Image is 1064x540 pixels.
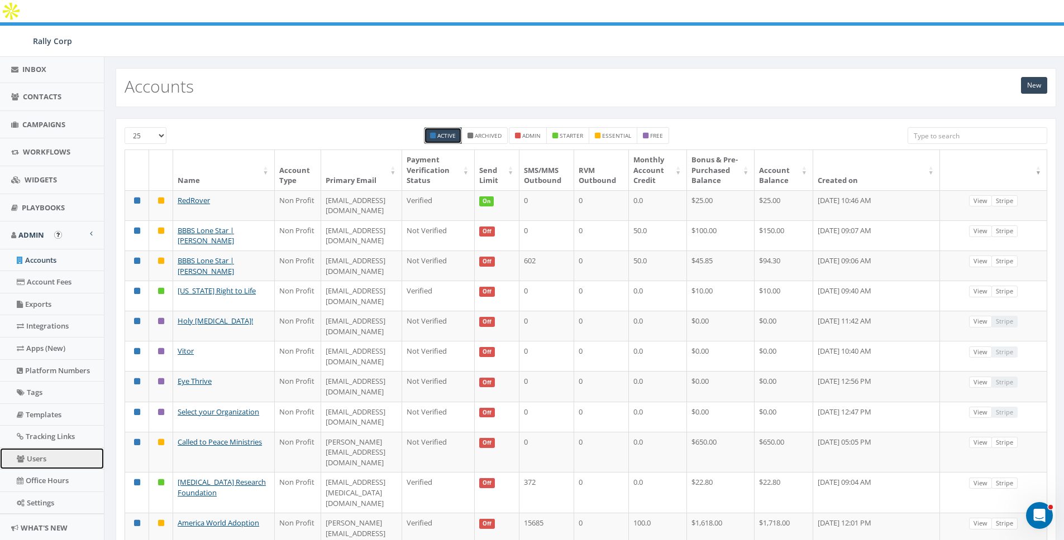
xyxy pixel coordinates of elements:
[321,402,402,432] td: [EMAIL_ADDRESS][DOMAIN_NAME]
[687,371,755,401] td: $0.00
[1026,502,1053,529] iframe: Intercom live chat
[519,402,574,432] td: 0
[321,371,402,401] td: [EMAIL_ADDRESS][DOMAIN_NAME]
[519,150,574,190] th: SMS/MMS Outbound
[402,371,475,401] td: Not Verified
[402,311,475,341] td: Not Verified
[33,36,72,46] span: Rally Corp
[23,91,61,102] span: Contacts
[969,316,992,327] a: View
[178,255,234,276] a: BBBS Lone Star | [PERSON_NAME]
[574,371,629,401] td: 0
[969,437,992,449] a: View
[519,371,574,401] td: 0
[687,281,755,311] td: $10.00
[969,377,992,388] a: View
[755,341,813,371] td: $0.00
[275,432,322,472] td: Non Profit
[650,132,663,139] small: free
[321,220,402,250] td: [EMAIL_ADDRESS][DOMAIN_NAME]
[321,341,402,371] td: [EMAIL_ADDRESS][DOMAIN_NAME]
[629,250,688,281] td: 50.0
[321,250,402,281] td: [EMAIL_ADDRESS][DOMAIN_NAME]
[969,195,992,207] a: View
[574,150,629,190] th: RVM Outbound
[402,250,475,281] td: Not Verified
[402,220,475,250] td: Not Verified
[813,402,940,432] td: [DATE] 12:47 PM
[275,341,322,371] td: Non Profit
[574,311,629,341] td: 0
[629,371,688,401] td: 0.0
[908,127,1047,144] input: Type to search
[275,281,322,311] td: Non Profit
[321,432,402,472] td: [PERSON_NAME][EMAIL_ADDRESS][DOMAIN_NAME]
[479,408,495,418] span: Off
[23,147,70,157] span: Workflows
[178,376,212,386] a: Eye Thrive
[991,437,1018,449] a: Stripe
[178,225,234,246] a: BBBS Lone Star | [PERSON_NAME]
[574,472,629,513] td: 0
[22,202,65,213] span: Playbooks
[574,250,629,281] td: 0
[402,150,475,190] th: Payment Verification Status : activate to sort column ascending
[402,402,475,432] td: Not Verified
[560,132,583,139] small: starter
[402,432,475,472] td: Not Verified
[479,478,495,488] span: Off
[479,347,495,357] span: Off
[629,150,688,190] th: Monthly Account Credit: activate to sort column ascending
[321,190,402,220] td: [EMAIL_ADDRESS][DOMAIN_NAME]
[479,196,494,206] span: On
[178,518,259,528] a: America World Adoption
[969,255,992,267] a: View
[687,250,755,281] td: $45.85
[991,255,1018,267] a: Stripe
[813,432,940,472] td: [DATE] 05:05 PM
[629,432,688,472] td: 0.0
[519,250,574,281] td: 602
[479,287,495,297] span: Off
[687,220,755,250] td: $100.00
[22,119,65,129] span: Campaigns
[275,150,322,190] th: Account Type
[519,281,574,311] td: 0
[402,341,475,371] td: Not Verified
[687,432,755,472] td: $650.00
[479,438,495,448] span: Off
[574,190,629,220] td: 0
[402,190,475,220] td: Verified
[991,286,1018,297] a: Stripe
[1021,77,1047,94] a: New
[755,190,813,220] td: $25.00
[178,407,259,417] a: Select your Organization
[574,432,629,472] td: 0
[813,281,940,311] td: [DATE] 09:40 AM
[687,402,755,432] td: $0.00
[629,402,688,432] td: 0.0
[755,281,813,311] td: $10.00
[479,519,495,529] span: Off
[402,472,475,513] td: Verified
[173,150,275,190] th: Name: activate to sort column ascending
[969,518,992,529] a: View
[755,432,813,472] td: $650.00
[991,478,1018,489] a: Stripe
[321,311,402,341] td: [EMAIL_ADDRESS][DOMAIN_NAME]
[969,346,992,358] a: View
[519,220,574,250] td: 0
[813,341,940,371] td: [DATE] 10:40 AM
[813,190,940,220] td: [DATE] 10:46 AM
[687,150,755,190] th: Bonus &amp; Pre-Purchased Balance: activate to sort column ascending
[522,132,541,139] small: admin
[969,286,992,297] a: View
[813,472,940,513] td: [DATE] 09:04 AM
[969,407,992,418] a: View
[755,402,813,432] td: $0.00
[813,311,940,341] td: [DATE] 11:42 AM
[321,472,402,513] td: [EMAIL_ADDRESS][MEDICAL_DATA][DOMAIN_NAME]
[275,190,322,220] td: Non Profit
[402,281,475,311] td: Verified
[991,518,1018,529] a: Stripe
